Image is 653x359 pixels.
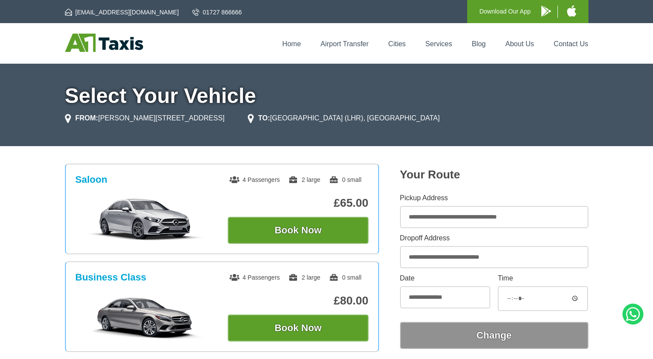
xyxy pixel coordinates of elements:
span: 4 Passengers [229,274,280,281]
a: Home [282,40,301,48]
a: About Us [506,40,534,48]
a: Blog [472,40,485,48]
li: [PERSON_NAME][STREET_ADDRESS] [65,113,225,123]
img: Business Class [80,295,211,339]
img: A1 Taxis Android App [541,6,551,17]
button: Book Now [228,315,369,342]
span: 2 large [288,274,320,281]
li: [GEOGRAPHIC_DATA] (LHR), [GEOGRAPHIC_DATA] [248,113,440,123]
img: Saloon [80,198,211,241]
label: Dropoff Address [400,235,588,242]
a: Services [425,40,452,48]
img: A1 Taxis St Albans LTD [65,34,143,52]
p: £65.00 [228,196,369,210]
a: Cities [388,40,406,48]
label: Date [400,275,490,282]
h3: Saloon [75,174,107,185]
span: 0 small [329,274,361,281]
label: Pickup Address [400,195,588,202]
p: Download Our App [479,6,531,17]
h3: Business Class [75,272,147,283]
h1: Select Your Vehicle [65,85,588,106]
button: Change [400,322,588,349]
strong: TO: [258,114,270,122]
label: Time [498,275,588,282]
span: 4 Passengers [229,176,280,183]
span: 0 small [329,176,361,183]
button: Book Now [228,217,369,244]
img: A1 Taxis iPhone App [567,5,576,17]
a: Contact Us [554,40,588,48]
a: 01727 866666 [192,8,242,17]
strong: FROM: [75,114,98,122]
h2: Your Route [400,168,588,181]
a: [EMAIL_ADDRESS][DOMAIN_NAME] [65,8,179,17]
p: £80.00 [228,294,369,308]
a: Airport Transfer [321,40,369,48]
span: 2 large [288,176,320,183]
